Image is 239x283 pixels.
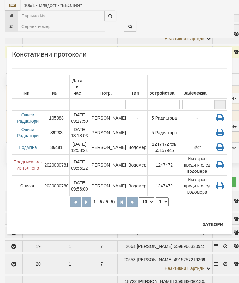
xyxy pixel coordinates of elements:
[148,89,180,97] div: Устройства
[213,75,227,99] th: : No sort applied, sorting is disabled
[82,197,91,207] button: Предишна страница
[89,75,127,99] th: Потр.: No sort applied, activate to apply an ascending sort
[148,175,181,196] td: 1247472
[12,154,43,175] td: Предписание
[90,89,126,97] div: Потр.
[70,75,89,99] th: Дата и час: Descending sort applied, activate to apply an ascending sort
[70,125,89,140] td: [DATE] 13:18:03
[12,125,43,140] td: Описи Радиатори
[89,154,127,175] td: [PERSON_NAME]
[148,154,181,175] td: 1247472
[148,140,181,154] td: 1247472 65157945
[156,197,169,206] select: Страница номер
[148,111,181,125] td: 5 Радиатора
[43,154,70,175] td: 2020000781
[127,175,148,196] td: Водомер
[12,175,43,196] td: Описан
[117,197,126,207] button: Следваща страница
[199,219,227,229] button: Затвори
[181,111,213,125] td: -
[43,111,70,125] td: 105988
[89,125,127,140] td: [PERSON_NAME]
[89,140,127,154] td: [PERSON_NAME]
[148,75,181,99] th: Устройства: No sort applied, activate to apply an ascending sort
[181,140,213,154] td: 3/4”
[70,154,89,175] td: [DATE] 09:56:22
[127,111,148,125] td: -
[127,75,148,99] th: Тип: No sort applied, activate to apply an ascending sort
[70,197,81,207] button: Първа страница
[12,140,43,154] td: Подмяна
[12,111,43,125] td: Описи Радиатори
[44,89,68,97] div: №
[71,76,88,97] div: Дата и час
[89,175,127,196] td: [PERSON_NAME]
[139,197,154,206] select: Брой редове на страница
[12,75,43,99] th: Тип: No sort applied, activate to apply an ascending sort
[43,175,70,196] td: 2020000780
[181,125,213,140] td: -
[70,175,89,196] td: [DATE] 09:56:00
[70,140,89,154] td: [DATE] 12:58:24
[148,125,181,140] td: 5 Радиатора
[70,111,89,125] td: [DATE] 09:17:50
[127,154,148,175] td: Водомер
[89,111,127,125] td: [PERSON_NAME]
[43,125,70,140] td: 89283
[127,125,148,140] td: -
[181,75,213,99] th: Забележка: No sort applied, activate to apply an ascending sort
[43,140,70,154] td: 36481
[92,199,116,204] span: 1 - 5 / 5 (5)
[128,89,146,97] div: Тип
[16,159,42,171] span: - Изпълнено
[181,154,213,175] td: Има кран преди и след водомера
[12,51,87,62] span: Констативни протоколи
[181,175,213,196] td: Има кран преди и след водомера
[43,75,70,99] th: №: No sort applied, activate to apply an ascending sort
[182,89,212,97] div: Забележка
[13,89,42,97] div: Тип
[127,140,148,154] td: Водомер
[127,197,138,207] button: Последна страница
